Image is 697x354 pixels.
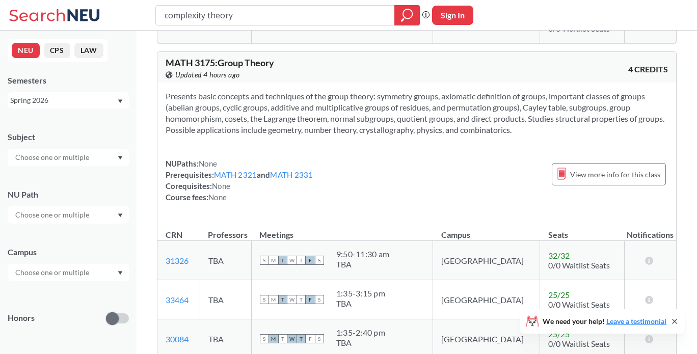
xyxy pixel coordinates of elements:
span: S [315,256,324,265]
th: Meetings [251,219,433,241]
div: Spring 2026Dropdown arrow [8,92,129,108]
svg: magnifying glass [401,8,413,22]
span: None [208,193,227,202]
span: W [287,334,297,343]
span: M [269,334,278,343]
span: 4 CREDITS [628,64,668,75]
div: NUPaths: Prerequisites: and Corequisites: Course fees: [166,158,313,203]
div: TBA [336,298,385,309]
span: F [306,256,315,265]
p: Honors [8,312,35,324]
div: 1:35 - 2:40 pm [336,328,385,338]
span: 0/0 Waitlist Seats [548,339,610,348]
span: T [297,295,306,304]
a: MATH 2331 [270,170,313,179]
a: Leave a testimonial [606,317,666,325]
span: Updated 4 hours ago [175,69,240,80]
div: Subject [8,131,129,143]
a: 30084 [166,334,189,344]
input: Choose one or multiple [10,266,96,279]
span: F [306,334,315,343]
section: Presents basic concepts and techniques of the group theory: symmetry groups, axiomatic definition... [166,91,668,135]
span: We need your help! [543,318,666,325]
span: MATH 3175 : Group Theory [166,57,274,68]
div: Dropdown arrow [8,206,129,224]
button: Sign In [432,6,473,25]
td: [GEOGRAPHIC_DATA] [433,241,540,280]
input: Choose one or multiple [10,151,96,164]
div: Campus [8,247,129,258]
a: 33464 [166,295,189,305]
button: NEU [12,43,40,58]
span: T [297,256,306,265]
span: T [278,256,287,265]
span: S [260,295,269,304]
a: 31326 [166,256,189,265]
span: S [315,334,324,343]
div: 9:50 - 11:30 am [336,249,389,259]
th: Campus [433,219,540,241]
span: W [287,256,297,265]
th: Seats [540,219,625,241]
span: 0/0 Waitlist Seats [548,299,610,309]
span: F [306,295,315,304]
div: 1:35 - 3:15 pm [336,288,385,298]
div: Spring 2026 [10,95,117,106]
span: 25 / 25 [548,329,570,339]
a: MATH 2321 [214,170,257,179]
span: M [269,256,278,265]
span: T [278,295,287,304]
span: None [212,181,230,190]
div: TBA [336,259,389,269]
button: LAW [74,43,103,58]
span: T [297,334,306,343]
span: S [315,295,324,304]
th: Notifications [624,219,676,241]
span: 0/0 Waitlist Seats [548,260,610,270]
button: CPS [44,43,70,58]
svg: Dropdown arrow [118,213,123,217]
span: M [269,295,278,304]
svg: Dropdown arrow [118,99,123,103]
td: [GEOGRAPHIC_DATA] [433,280,540,319]
td: TBA [200,280,251,319]
span: S [260,334,269,343]
div: Dropdown arrow [8,264,129,281]
div: Semesters [8,75,129,86]
span: View more info for this class [570,168,660,181]
input: Choose one or multiple [10,209,96,221]
span: 25 / 25 [548,290,570,299]
div: magnifying glass [394,5,420,25]
div: TBA [336,338,385,348]
th: Professors [200,219,251,241]
span: 32 / 32 [548,251,570,260]
div: NU Path [8,189,129,200]
span: None [199,159,217,168]
span: S [260,256,269,265]
svg: Dropdown arrow [118,271,123,275]
td: TBA [200,241,251,280]
div: CRN [166,229,182,240]
svg: Dropdown arrow [118,156,123,160]
span: W [287,295,297,304]
span: T [278,334,287,343]
div: Dropdown arrow [8,149,129,166]
input: Class, professor, course number, "phrase" [164,7,387,24]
